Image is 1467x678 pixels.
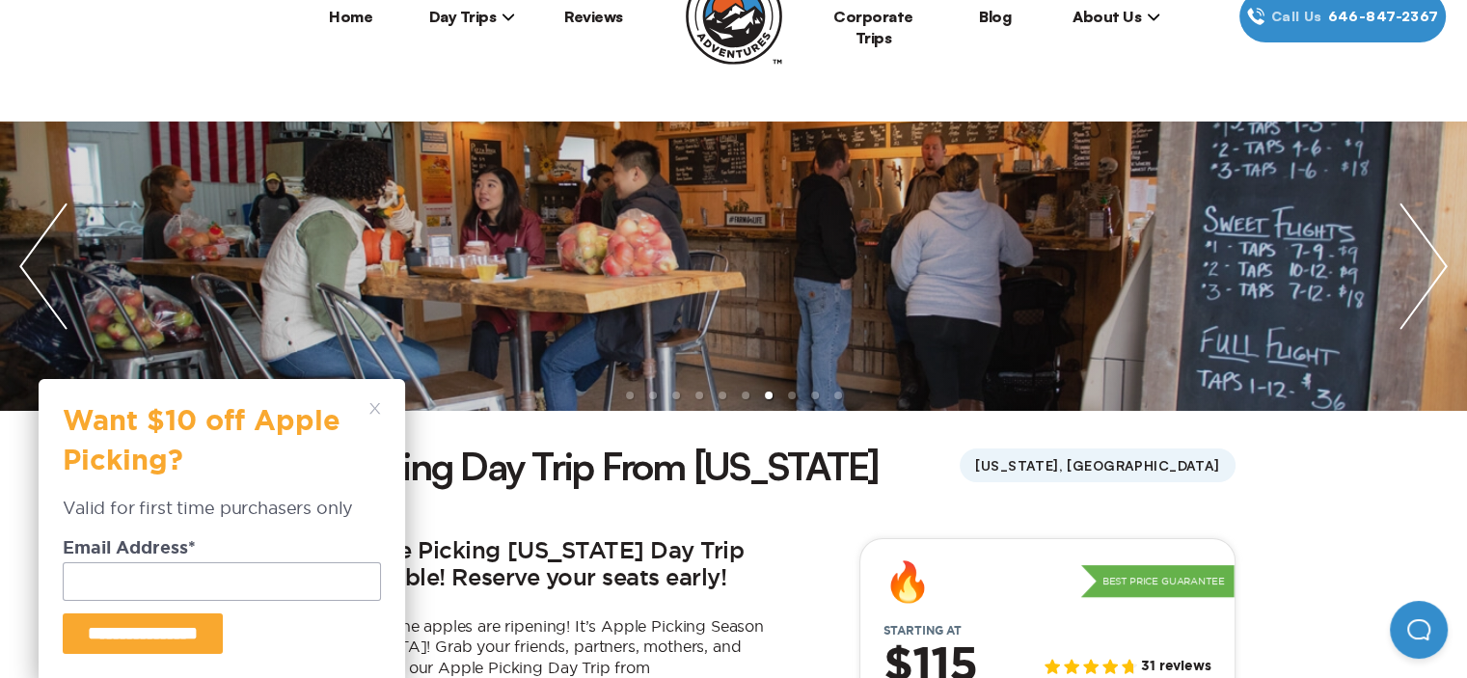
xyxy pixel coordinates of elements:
[742,392,749,399] li: slide item 6
[329,7,372,26] a: Home
[672,392,680,399] li: slide item 3
[811,392,819,399] li: slide item 9
[1265,6,1328,27] span: Call Us
[63,496,381,539] div: Valid for first time purchasers only
[1327,6,1438,27] span: 646‍-847‍-2367
[1390,601,1448,659] iframe: Help Scout Beacon - Open
[695,392,703,399] li: slide item 4
[232,538,773,593] h2: The 2025 Apple Picking [US_STATE] Day Trip dates are available! Reserve your seats early!
[649,392,657,399] li: slide item 2
[1081,565,1235,598] p: Best Price Guarantee
[63,540,381,562] dt: Email Address
[833,7,913,47] a: Corporate Trips
[1073,7,1160,26] span: About Us
[765,392,773,399] li: slide item 7
[1141,659,1210,675] span: 31 reviews
[564,7,623,26] a: Reviews
[834,392,842,399] li: slide item 10
[960,448,1235,482] span: [US_STATE], [GEOGRAPHIC_DATA]
[429,7,516,26] span: Day Trips
[626,392,634,399] li: slide item 1
[1380,122,1467,411] img: next slide / item
[63,403,362,496] h3: Want $10 off Apple Picking?
[860,624,985,637] span: Starting at
[788,392,796,399] li: slide item 8
[883,562,932,601] div: 🔥
[719,392,726,399] li: slide item 5
[188,540,196,557] span: Required
[979,7,1011,26] a: Blog
[232,440,880,492] h1: Apple Picking Day Trip From [US_STATE]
